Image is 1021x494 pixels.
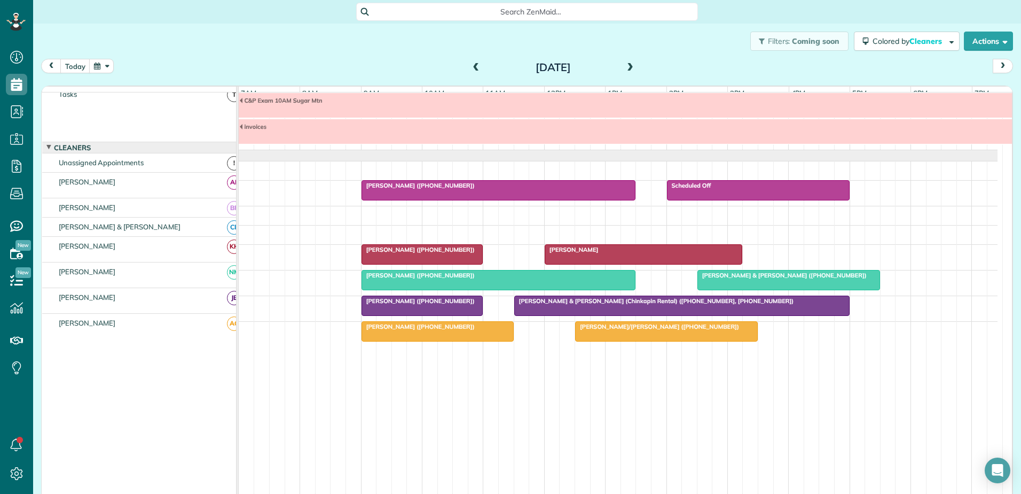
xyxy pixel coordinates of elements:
[544,246,599,253] span: [PERSON_NAME]
[792,36,840,46] span: Coming soon
[57,293,118,302] span: [PERSON_NAME]
[361,297,475,305] span: [PERSON_NAME] ([PHONE_NUMBER])
[57,267,118,276] span: [PERSON_NAME]
[606,89,624,97] span: 1pm
[909,36,944,46] span: Cleaners
[545,89,568,97] span: 12pm
[57,177,118,186] span: [PERSON_NAME]
[227,156,241,171] span: !
[361,272,475,279] span: [PERSON_NAME] ([PHONE_NUMBER])
[964,32,1013,51] button: Actions
[239,123,267,130] span: invoices
[666,182,712,189] span: Scheduled Off
[985,458,1010,483] div: Open Intercom Messenger
[575,323,740,330] span: [PERSON_NAME]/[PERSON_NAME] ([PHONE_NUMBER])
[486,61,620,73] h2: [DATE]
[57,90,79,98] span: Tasks
[300,89,320,97] span: 8am
[854,32,960,51] button: Colored byCleaners
[227,240,241,254] span: KH
[227,265,241,280] span: NM
[57,242,118,250] span: [PERSON_NAME]
[873,36,946,46] span: Colored by
[850,89,869,97] span: 5pm
[227,317,241,331] span: AG
[239,97,323,104] span: C&P Exam 10AM Sugar Mtn
[227,88,241,102] span: T
[57,203,118,212] span: [PERSON_NAME]
[483,89,507,97] span: 11am
[15,240,31,251] span: New
[227,175,241,190] span: AF
[422,89,446,97] span: 10am
[57,222,183,231] span: [PERSON_NAME] & [PERSON_NAME]
[57,158,146,167] span: Unassigned Appointments
[227,220,241,235] span: CB
[362,89,381,97] span: 9am
[667,89,686,97] span: 2pm
[227,291,241,305] span: JB
[361,182,475,189] span: [PERSON_NAME] ([PHONE_NUMBER])
[60,59,90,73] button: today
[15,267,31,278] span: New
[728,89,747,97] span: 3pm
[911,89,930,97] span: 6pm
[972,89,991,97] span: 7pm
[52,143,93,152] span: Cleaners
[789,89,808,97] span: 4pm
[41,59,61,73] button: prev
[993,59,1013,73] button: next
[697,272,867,279] span: [PERSON_NAME] & [PERSON_NAME] ([PHONE_NUMBER])
[361,246,475,253] span: [PERSON_NAME] ([PHONE_NUMBER])
[514,297,795,305] span: [PERSON_NAME] & [PERSON_NAME] (Chinkapin Rental) ([PHONE_NUMBER], [PHONE_NUMBER])
[227,201,241,215] span: BR
[239,89,258,97] span: 7am
[768,36,790,46] span: Filters:
[361,323,475,330] span: [PERSON_NAME] ([PHONE_NUMBER])
[57,319,118,327] span: [PERSON_NAME]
